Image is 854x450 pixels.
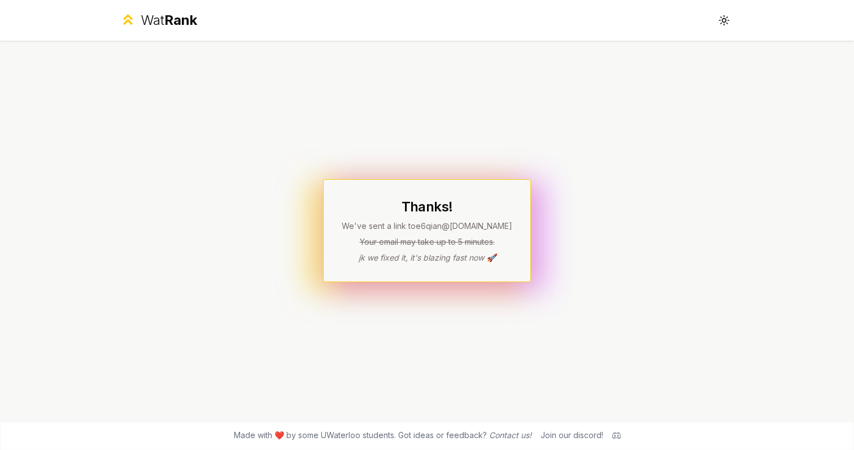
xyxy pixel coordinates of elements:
p: Your email may take up to 5 minutes. [342,236,512,248]
a: WatRank [120,11,197,29]
p: We've sent a link to e6qian @[DOMAIN_NAME] [342,220,512,232]
div: Wat [141,11,197,29]
span: Rank [164,12,197,28]
span: Made with ❤️ by some UWaterloo students. Got ideas or feedback? [234,430,531,441]
p: jk we fixed it, it's blazing fast now 🚀 [342,252,512,263]
a: Contact us! [489,430,531,440]
h1: Thanks! [342,198,512,216]
div: Join our discord! [541,430,603,441]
